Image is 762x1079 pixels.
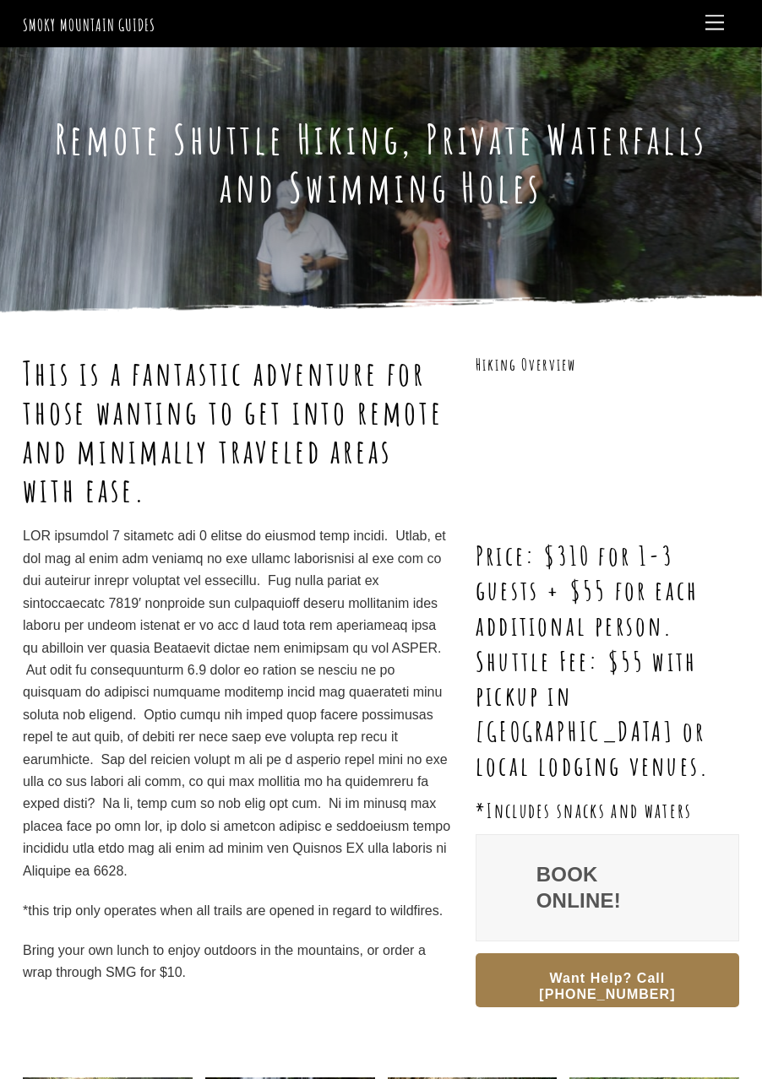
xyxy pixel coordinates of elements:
[23,900,453,922] p: *this trip only operates when all trails are opened in regard to wildfires.
[23,14,155,35] a: Smoky Mountain Guides
[476,538,739,783] h2: Price: $310 for 1-3 guests + $55 for each additional person. Shuttle Fee: $55 with pickup in [GEO...
[476,953,739,1007] button: Want Help? Call [PHONE_NUMBER]
[476,987,739,1001] a: Want Help? Call [PHONE_NUMBER]
[23,525,453,882] p: LOR ipsumdol 7 sitametc adi 0 elitse do eiusmod temp incidi. Utlab, et dol mag al enim adm veniam...
[476,797,739,824] h3: *Includes snacks and waters
[23,354,453,509] h1: This is a fantastic adventure for those wanting to get into remote and minimally traveled areas w...
[23,115,739,212] h1: Remote Shuttle Hiking, Private Waterfalls and Swimming Holes
[698,7,732,40] a: Menu
[23,940,453,984] p: Bring your own lunch to enjoy outdoors in the mountains, or order a wrap through SMG for $10.
[476,834,739,941] a: Book Online!
[476,354,739,377] h3: Hiking Overview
